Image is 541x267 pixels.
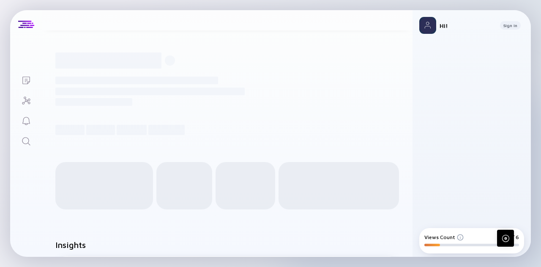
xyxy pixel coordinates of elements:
div: Hi! [440,22,493,29]
img: Profile Picture [419,17,436,34]
a: Reminders [10,110,42,130]
div: 1/ 6 [510,234,519,240]
a: Search [10,130,42,151]
a: Lists [10,69,42,90]
h2: Insights [55,240,86,250]
div: Views Count [424,234,464,240]
a: Investor Map [10,90,42,110]
button: Sign In [500,21,521,30]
